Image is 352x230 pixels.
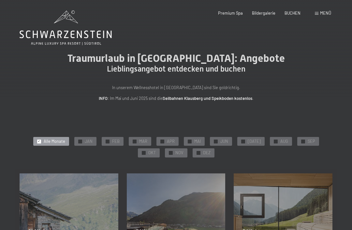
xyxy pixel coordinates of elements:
[139,139,147,144] span: MAR
[252,10,275,16] a: Bildergalerie
[46,84,306,91] p: In unserem Wellnesshotel in [GEOGRAPHIC_DATA] sind Sie goldrichtig.
[142,151,145,155] span: ✓
[285,10,301,16] a: BUCHEN
[194,139,201,144] span: MAI
[112,139,120,144] span: FEB
[169,151,172,155] span: ✓
[197,151,199,155] span: ✓
[161,140,163,143] span: ✓
[44,139,65,144] span: Alle Monate
[218,10,243,16] a: Premium Spa
[163,96,252,101] strong: Seilbahnen Klausberg und Speikboden kostenlos
[302,140,304,143] span: ✓
[308,139,315,144] span: SEP
[133,140,136,143] span: ✓
[274,140,277,143] span: ✓
[214,140,217,143] span: ✓
[107,64,245,74] span: Lieblingsangebot entdecken und buchen
[167,139,175,144] span: APR
[46,95,306,101] p: : Im Mai und Juni 2025 sind die .
[280,139,288,144] span: AUG
[242,140,244,143] span: ✓
[175,150,183,156] span: NOV
[188,140,191,143] span: ✓
[79,140,81,143] span: ✓
[85,139,93,144] span: JAN
[248,139,261,144] span: [DATE]
[220,139,228,144] span: JUN
[67,52,285,64] span: Traumurlaub in [GEOGRAPHIC_DATA]: Angebote
[99,96,108,101] strong: INFO
[38,140,40,143] span: ✓
[106,140,109,143] span: ✓
[148,150,156,156] span: OKT
[320,10,331,16] span: Menü
[203,150,211,156] span: DEZ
